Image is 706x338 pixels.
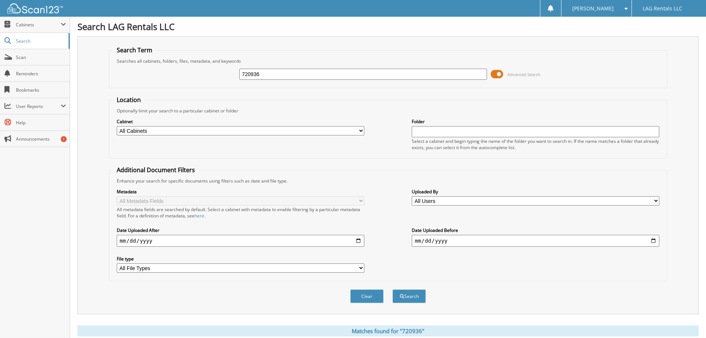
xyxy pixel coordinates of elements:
[412,227,659,233] label: Date Uploaded Before
[117,235,364,247] input: start
[113,58,663,64] div: Searches all cabinets, folders, files, metadata, and keywords
[113,108,663,114] div: Optionally limit your search to a particular cabinet or folder
[117,118,364,125] label: Cabinet
[113,46,156,54] legend: Search Term
[16,22,61,28] span: Cabinets
[117,188,364,195] label: Metadata
[643,6,682,11] span: LAG Rentals LLC
[113,178,663,184] div: Enhance your search for specific documents using filters such as date and file type.
[195,213,204,219] a: here
[113,96,145,104] legend: Location
[16,136,66,142] span: Announcements
[16,87,66,93] span: Bookmarks
[350,289,384,303] button: Clear
[117,256,364,262] label: File type
[113,166,199,174] legend: Additional Document Filters
[412,118,659,125] label: Folder
[7,3,63,13] img: scan123-logo-white.svg
[412,138,659,151] div: Select a cabinet and begin typing the name of the folder you want to search in. If the name match...
[392,289,426,303] button: Search
[412,188,659,195] label: Uploaded By
[16,70,66,77] span: Reminders
[572,6,614,11] span: [PERSON_NAME]
[16,54,66,60] span: Scan
[16,103,61,109] span: User Reports
[507,72,540,77] span: Advanced Search
[16,119,66,126] span: Help
[117,206,364,219] div: All metadata fields are searched by default. Select a cabinet with metadata to enable filtering b...
[117,227,364,233] label: Date Uploaded After
[77,20,699,33] h1: Search LAG Rentals LLC
[77,325,699,337] div: Matches found for "720936"
[16,38,65,44] span: Search
[61,136,67,142] div: 1
[412,235,659,247] input: end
